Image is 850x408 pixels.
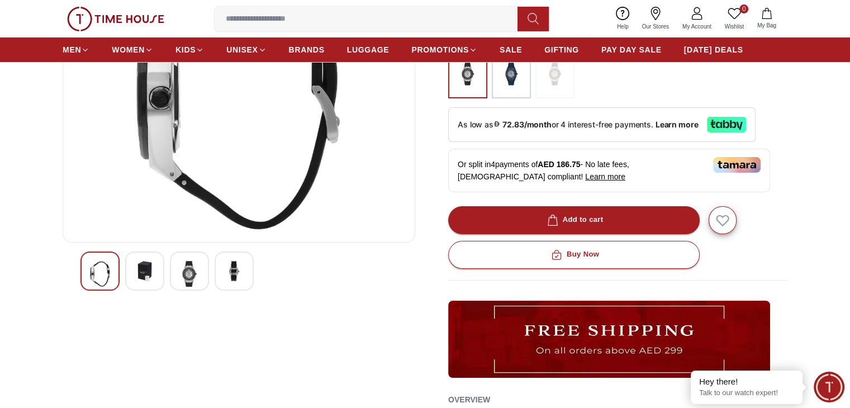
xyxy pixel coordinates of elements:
[90,261,110,287] img: Quantum Men's Black Dial Automatic Watch - QMG1074.051
[448,241,700,269] button: Buy Now
[289,44,325,55] span: BRANDS
[500,40,522,60] a: SALE
[112,44,145,55] span: WOMEN
[454,55,482,93] img: ...
[63,44,81,55] span: MEN
[175,44,196,55] span: KIDS
[718,4,751,33] a: 0Wishlist
[538,160,580,169] span: AED 186.75
[541,55,569,93] img: ...
[448,149,770,192] div: Or split in 4 payments of - No late fees, [DEMOGRAPHIC_DATA] compliant!
[751,6,783,32] button: My Bag
[411,44,469,55] span: PROMOTIONS
[67,7,164,31] img: ...
[63,40,89,60] a: MEN
[135,261,155,281] img: Quantum Men's Black Dial Automatic Watch - QMG1074.051
[224,261,244,281] img: Quantum Men's Black Dial Automatic Watch - QMG1074.051
[684,44,743,55] span: [DATE] DEALS
[289,40,325,60] a: BRANDS
[635,4,676,33] a: Our Stores
[544,40,579,60] a: GIFTING
[699,376,794,387] div: Hey there!
[684,40,743,60] a: [DATE] DEALS
[544,44,579,55] span: GIFTING
[699,388,794,398] p: Talk to our watch expert!
[347,40,390,60] a: LUGGAGE
[497,55,525,93] img: ...
[347,44,390,55] span: LUGGAGE
[549,248,599,261] div: Buy Now
[601,44,662,55] span: PAY DAY SALE
[612,22,633,31] span: Help
[448,391,490,408] h2: Overview
[545,214,604,226] div: Add to cart
[753,21,781,30] span: My Bag
[585,172,625,181] span: Learn more
[226,40,266,60] a: UNISEX
[814,372,844,402] div: Chat Widget
[610,4,635,33] a: Help
[739,4,748,13] span: 0
[500,44,522,55] span: SALE
[175,40,204,60] a: KIDS
[448,301,770,378] img: ...
[638,22,673,31] span: Our Stores
[112,40,153,60] a: WOMEN
[678,22,716,31] span: My Account
[226,44,258,55] span: UNISEX
[179,261,200,287] img: Quantum Men's Black Dial Automatic Watch - QMG1074.051
[601,40,662,60] a: PAY DAY SALE
[411,40,477,60] a: PROMOTIONS
[720,22,748,31] span: Wishlist
[448,206,700,234] button: Add to cart
[713,157,761,173] img: Tamara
